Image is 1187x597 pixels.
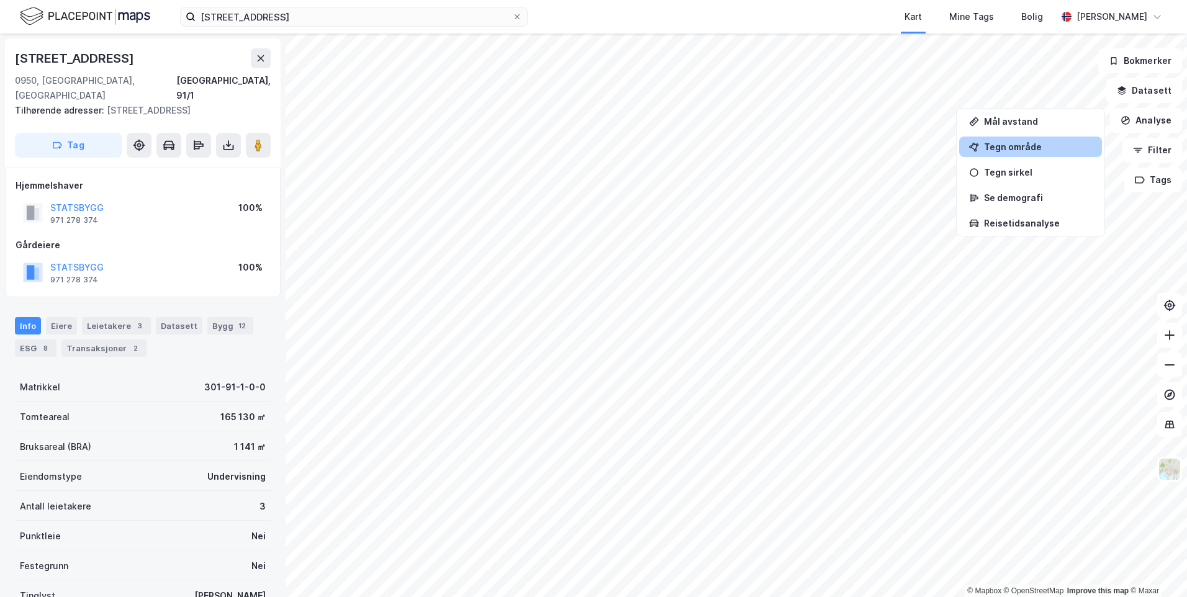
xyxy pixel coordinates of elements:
[1021,9,1043,24] div: Bolig
[20,380,60,395] div: Matrikkel
[15,339,56,357] div: ESG
[39,342,52,354] div: 8
[234,439,266,454] div: 1 141 ㎡
[61,339,147,357] div: Transaksjoner
[133,320,146,332] div: 3
[236,320,248,332] div: 12
[196,7,512,26] input: Søk på adresse, matrikkel, gårdeiere, leietakere eller personer
[1106,78,1182,103] button: Datasett
[20,439,91,454] div: Bruksareal (BRA)
[984,167,1092,177] div: Tegn sirkel
[984,116,1092,127] div: Mål avstand
[176,73,271,103] div: [GEOGRAPHIC_DATA], 91/1
[984,192,1092,203] div: Se demografi
[20,529,61,544] div: Punktleie
[1125,537,1187,597] iframe: Chat Widget
[251,559,266,573] div: Nei
[1124,168,1182,192] button: Tags
[1158,457,1181,481] img: Z
[1110,108,1182,133] button: Analyse
[1098,48,1182,73] button: Bokmerker
[905,9,922,24] div: Kart
[984,141,1092,152] div: Tegn område
[260,499,266,514] div: 3
[1076,9,1147,24] div: [PERSON_NAME]
[207,469,266,484] div: Undervisning
[984,218,1092,228] div: Reisetidsanalyse
[220,410,266,424] div: 165 130 ㎡
[82,317,151,334] div: Leietakere
[20,6,150,27] img: logo.f888ab2527a4732fd821a326f86c7f29.svg
[238,260,263,275] div: 100%
[15,73,176,103] div: 0950, [GEOGRAPHIC_DATA], [GEOGRAPHIC_DATA]
[238,200,263,215] div: 100%
[46,317,77,334] div: Eiere
[1067,586,1129,595] a: Improve this map
[949,9,994,24] div: Mine Tags
[967,586,1001,595] a: Mapbox
[20,469,82,484] div: Eiendomstype
[15,103,261,118] div: [STREET_ADDRESS]
[1122,138,1182,163] button: Filter
[15,105,107,115] span: Tilhørende adresser:
[20,499,91,514] div: Antall leietakere
[15,133,122,158] button: Tag
[15,317,41,334] div: Info
[204,380,266,395] div: 301-91-1-0-0
[156,317,202,334] div: Datasett
[1004,586,1064,595] a: OpenStreetMap
[50,215,98,225] div: 971 278 374
[207,317,253,334] div: Bygg
[16,178,270,193] div: Hjemmelshaver
[50,275,98,285] div: 971 278 374
[251,529,266,544] div: Nei
[16,238,270,253] div: Gårdeiere
[1125,537,1187,597] div: Kontrollprogram for chat
[20,410,70,424] div: Tomteareal
[15,48,137,68] div: [STREET_ADDRESS]
[129,342,142,354] div: 2
[20,559,68,573] div: Festegrunn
